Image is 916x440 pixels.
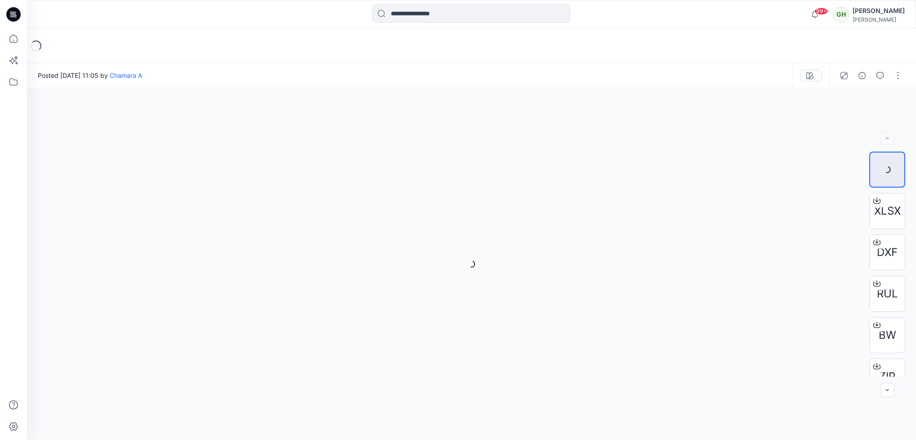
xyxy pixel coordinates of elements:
div: [PERSON_NAME] [853,16,905,23]
span: XLSX [874,203,901,219]
span: 99+ [814,8,828,15]
button: Details [855,68,869,83]
span: DXF [877,244,898,260]
div: [PERSON_NAME] [853,5,905,16]
a: Chamara A [110,72,142,79]
span: ZIP [879,368,895,385]
span: RUL [877,286,898,302]
div: GH [833,6,849,22]
span: Posted [DATE] 11:05 by [38,71,142,80]
span: BW [879,327,896,343]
